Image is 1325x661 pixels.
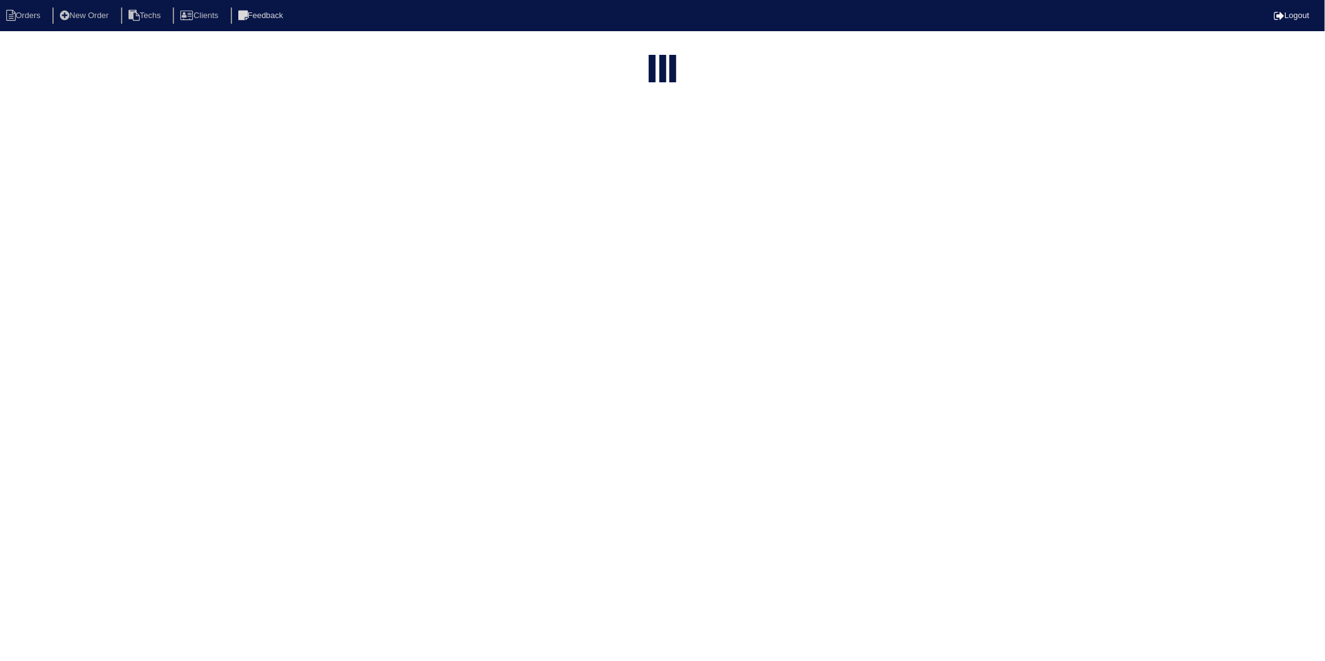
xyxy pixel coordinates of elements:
a: Techs [121,11,171,20]
li: Techs [121,7,171,24]
a: New Order [52,11,119,20]
a: Clients [173,11,228,20]
li: Feedback [231,7,293,24]
li: Clients [173,7,228,24]
li: New Order [52,7,119,24]
a: Logout [1274,11,1309,20]
div: loading... [659,55,666,87]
